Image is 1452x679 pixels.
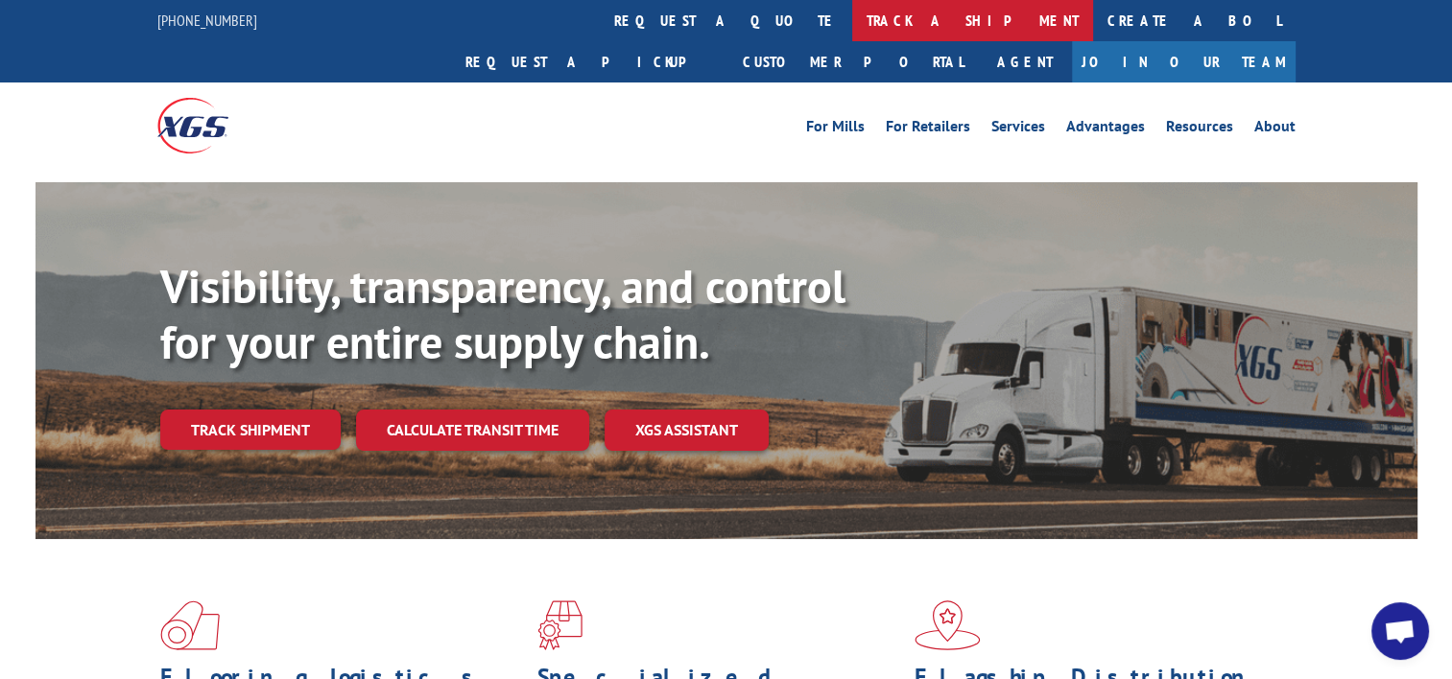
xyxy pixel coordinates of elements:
img: xgs-icon-total-supply-chain-intelligence-red [160,600,220,650]
a: Agent [978,41,1072,82]
a: Join Our Team [1072,41,1296,82]
a: XGS ASSISTANT [605,410,769,451]
a: About [1254,119,1296,140]
a: [PHONE_NUMBER] [157,11,257,30]
img: xgs-icon-focused-on-flooring-red [537,600,583,650]
a: Track shipment [160,410,341,450]
a: Services [991,119,1045,140]
img: xgs-icon-flagship-distribution-model-red [915,600,981,650]
a: Open chat [1371,602,1429,660]
a: Resources [1166,119,1233,140]
a: Customer Portal [728,41,978,82]
a: Request a pickup [451,41,728,82]
a: For Retailers [886,119,970,140]
b: Visibility, transparency, and control for your entire supply chain. [160,256,845,371]
a: Advantages [1066,119,1145,140]
a: For Mills [806,119,865,140]
a: Calculate transit time [356,410,589,451]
